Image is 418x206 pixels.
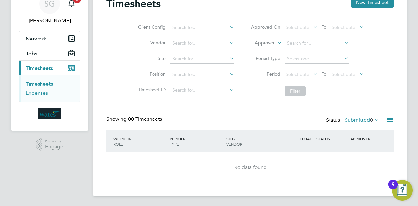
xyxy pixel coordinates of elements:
[130,136,131,141] span: /
[136,55,166,61] label: Site
[168,133,225,150] div: PERIOD
[300,136,312,141] span: TOTAL
[170,86,234,95] input: Search for...
[286,24,309,30] span: Select date
[45,138,63,144] span: Powered by
[136,87,166,93] label: Timesheet ID
[170,39,234,48] input: Search for...
[285,39,349,48] input: Search for...
[170,141,179,147] span: TYPE
[170,55,234,64] input: Search for...
[184,136,185,141] span: /
[286,71,309,77] span: Select date
[19,46,80,60] button: Jobs
[106,116,163,123] div: Showing
[26,36,46,42] span: Network
[170,70,234,79] input: Search for...
[113,141,123,147] span: ROLE
[320,23,328,31] span: To
[226,141,242,147] span: VENDOR
[392,184,394,193] div: 9
[26,65,53,71] span: Timesheets
[113,164,387,171] div: No data found
[26,81,53,87] a: Timesheets
[332,71,355,77] span: Select date
[234,136,235,141] span: /
[285,86,306,96] button: Filter
[345,117,379,123] label: Submitted
[225,133,281,150] div: SITE
[19,61,80,75] button: Timesheets
[136,24,166,30] label: Client Config
[320,70,328,78] span: To
[26,90,48,96] a: Expenses
[315,133,349,145] div: STATUS
[392,180,413,201] button: Open Resource Center, 9 new notifications
[38,108,61,119] img: wates-logo-retina.png
[332,24,355,30] span: Select date
[19,108,80,119] a: Go to home page
[170,23,234,32] input: Search for...
[251,71,280,77] label: Period
[45,144,63,150] span: Engage
[36,138,64,151] a: Powered byEngage
[370,117,373,123] span: 0
[251,55,280,61] label: Period Type
[285,55,349,64] input: Select one
[326,116,381,125] div: Status
[19,31,80,46] button: Network
[26,50,37,56] span: Jobs
[19,75,80,102] div: Timesheets
[128,116,162,122] span: 00 Timesheets
[349,133,383,145] div: APPROVER
[19,17,80,24] span: Sabrina Gittens
[251,24,280,30] label: Approved On
[112,133,168,150] div: WORKER
[136,40,166,46] label: Vendor
[245,40,275,46] label: Approver
[136,71,166,77] label: Position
